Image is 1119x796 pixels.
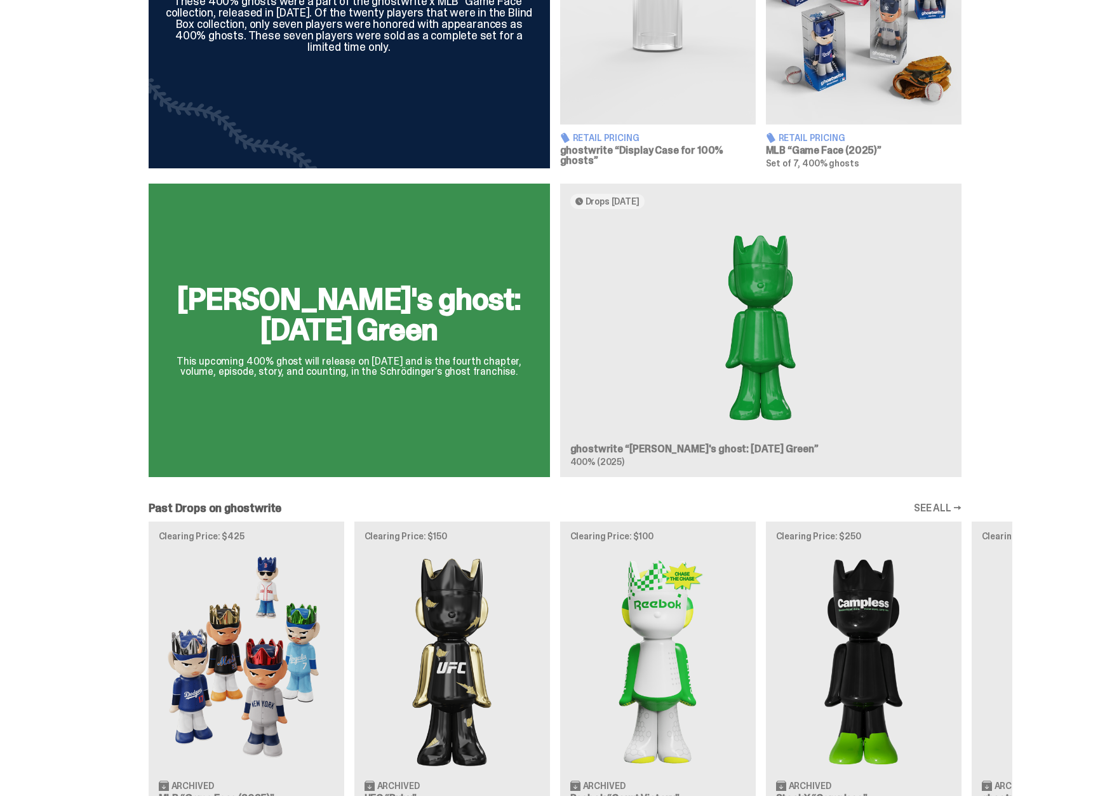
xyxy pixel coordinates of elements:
h3: ghostwrite “[PERSON_NAME]'s ghost: [DATE] Green” [570,444,951,454]
img: Game Face (2025) [159,551,334,770]
img: Court Victory [570,551,746,770]
h3: ghostwrite “Display Case for 100% ghosts” [560,145,756,166]
span: Archived [171,781,214,790]
span: Set of 7, 400% ghosts [766,158,859,169]
span: Archived [583,781,626,790]
img: Campless [776,551,951,770]
span: Archived [789,781,831,790]
h3: MLB “Game Face (2025)” [766,145,962,156]
p: Clearing Price: $425 [159,532,334,541]
h2: [PERSON_NAME]'s ghost: [DATE] Green [164,284,535,345]
p: Clearing Price: $150 [365,532,540,541]
span: Archived [377,781,420,790]
a: SEE ALL → [914,503,962,513]
img: Schrödinger's ghost: Sunday Green [570,219,951,434]
img: Ruby [365,551,540,770]
p: This upcoming 400% ghost will release on [DATE] and is the fourth chapter, volume, episode, story... [164,356,535,377]
span: Retail Pricing [779,133,845,142]
span: 400% (2025) [570,456,624,468]
p: Clearing Price: $250 [776,532,951,541]
span: Archived [995,781,1037,790]
h2: Past Drops on ghostwrite [149,503,282,514]
span: Retail Pricing [573,133,640,142]
p: Clearing Price: $100 [570,532,746,541]
span: Drops [DATE] [586,196,640,206]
